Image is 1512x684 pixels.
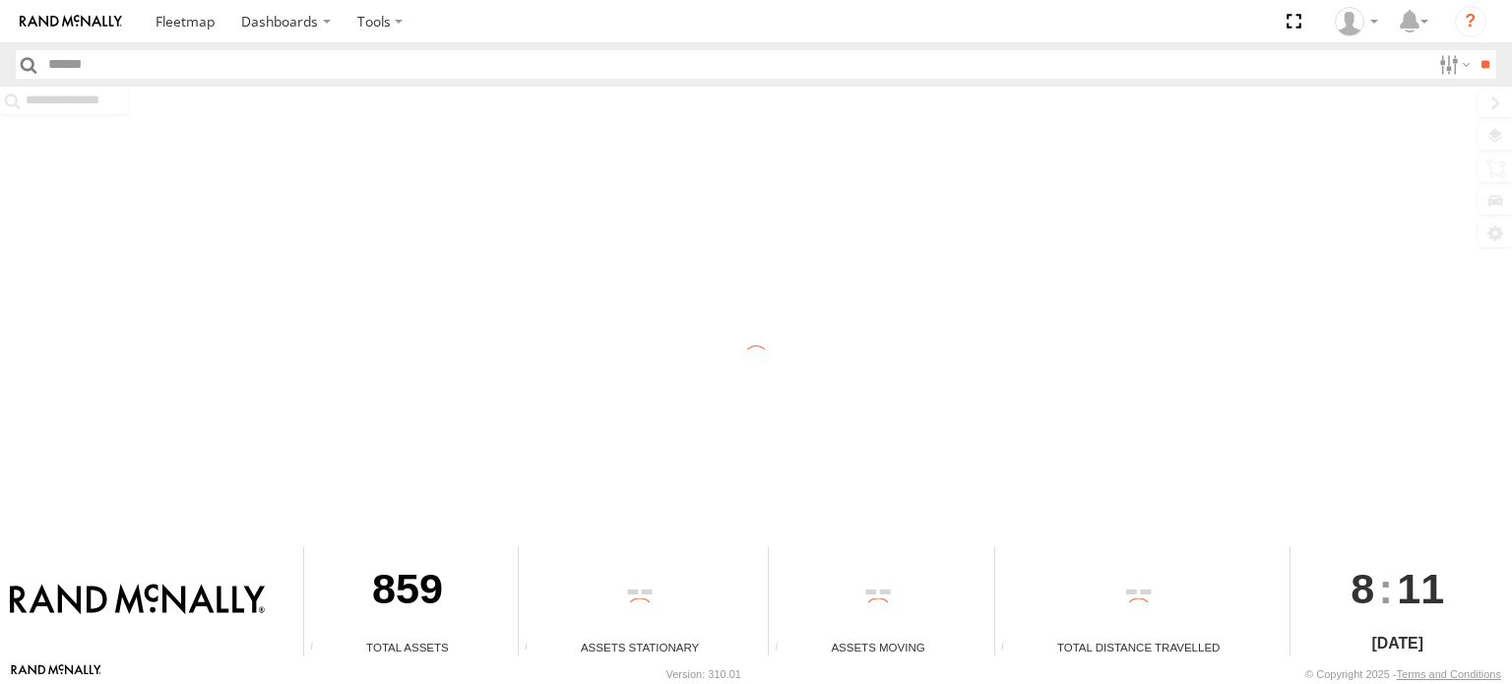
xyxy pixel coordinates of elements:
a: Visit our Website [11,664,101,684]
span: 11 [1397,546,1444,631]
div: Assets Moving [769,639,986,655]
div: Version: 310.01 [666,668,741,680]
div: Total number of assets current stationary. [519,641,548,655]
div: Total Assets [304,639,511,655]
label: Search Filter Options [1431,50,1474,79]
div: Assets Stationary [519,639,761,655]
div: : [1291,546,1505,631]
img: Rand McNally [10,584,265,617]
img: rand-logo.svg [20,15,122,29]
div: Total number of Enabled Assets [304,641,334,655]
div: 859 [304,546,511,639]
i: ? [1455,6,1486,37]
a: Terms and Conditions [1397,668,1501,680]
div: Total Distance Travelled [995,639,1283,655]
div: Total number of assets current in transit. [769,641,798,655]
span: 8 [1351,546,1374,631]
div: Total distance travelled by all assets within specified date range and applied filters [995,641,1025,655]
div: Jose Goitia [1328,7,1385,36]
div: © Copyright 2025 - [1305,668,1501,680]
div: [DATE] [1291,632,1505,655]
